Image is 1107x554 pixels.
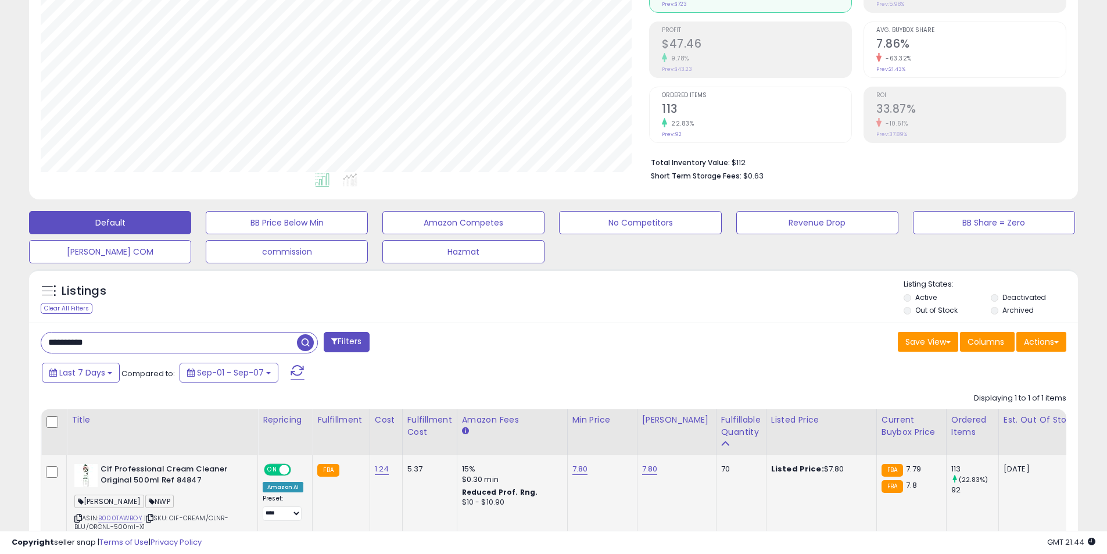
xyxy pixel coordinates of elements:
[662,1,687,8] small: Prev: $723
[98,513,142,523] a: B000TAWBOY
[29,240,191,263] button: [PERSON_NAME] COM
[29,211,191,234] button: Default
[667,54,689,63] small: 9.78%
[951,485,998,495] div: 92
[462,487,538,497] b: Reduced Prof. Rng.
[42,363,120,383] button: Last 7 Days
[876,131,907,138] small: Prev: 37.89%
[662,66,692,73] small: Prev: $43.23
[1002,292,1046,302] label: Deactivated
[876,102,1066,118] h2: 33.87%
[59,367,105,378] span: Last 7 Days
[375,463,389,475] a: 1.24
[572,463,588,475] a: 7.80
[662,131,682,138] small: Prev: 92
[12,537,54,548] strong: Copyright
[180,363,278,383] button: Sep-01 - Sep-07
[662,27,851,34] span: Profit
[876,66,905,73] small: Prev: 21.43%
[974,393,1066,404] div: Displaying 1 to 1 of 1 items
[145,495,174,508] span: NWP
[642,414,711,426] div: [PERSON_NAME]
[572,414,632,426] div: Min Price
[265,465,280,475] span: ON
[99,537,149,548] a: Terms of Use
[882,480,903,493] small: FBA
[915,292,937,302] label: Active
[1016,332,1066,352] button: Actions
[41,303,92,314] div: Clear All Filters
[771,414,872,426] div: Listed Price
[462,464,558,474] div: 15%
[662,92,851,99] span: Ordered Items
[771,464,868,474] div: $7.80
[382,240,544,263] button: Hazmat
[462,426,469,437] small: Amazon Fees.
[74,513,229,531] span: | SKU: CIF-CREAM/CLNR-BLU/ORGNL-500ml-X1
[960,332,1015,352] button: Columns
[771,463,824,474] b: Listed Price:
[317,414,364,426] div: Fulfillment
[743,170,764,181] span: $0.63
[559,211,721,234] button: No Competitors
[206,240,368,263] button: commission
[263,495,303,521] div: Preset:
[882,119,908,128] small: -10.61%
[263,482,303,492] div: Amazon AI
[1002,305,1034,315] label: Archived
[462,474,558,485] div: $0.30 min
[12,537,202,548] div: seller snap | |
[263,414,307,426] div: Repricing
[651,158,730,167] b: Total Inventory Value:
[375,414,397,426] div: Cost
[74,464,98,487] img: 41bJAGj0z0L._SL40_.jpg
[913,211,1075,234] button: BB Share = Zero
[62,283,106,299] h5: Listings
[915,305,958,315] label: Out of Stock
[1047,537,1095,548] span: 2025-09-15 21:44 GMT
[197,367,264,378] span: Sep-01 - Sep-07
[407,414,452,438] div: Fulfillment Cost
[101,464,242,488] b: Cif Professional Cream Cleaner Original 500ml Ref 84847
[651,155,1058,169] li: $112
[151,537,202,548] a: Privacy Policy
[721,414,761,438] div: Fulfillable Quantity
[651,171,741,181] b: Short Term Storage Fees:
[882,414,941,438] div: Current Buybox Price
[462,414,563,426] div: Amazon Fees
[667,119,694,128] small: 22.83%
[959,475,988,484] small: (22.83%)
[662,102,851,118] h2: 113
[662,37,851,53] h2: $47.46
[898,332,958,352] button: Save View
[951,464,998,474] div: 113
[876,27,1066,34] span: Avg. Buybox Share
[1004,464,1105,474] p: [DATE]
[736,211,898,234] button: Revenue Drop
[721,464,757,474] div: 70
[74,495,144,508] span: [PERSON_NAME]
[71,414,253,426] div: Title
[876,1,904,8] small: Prev: 5.98%
[876,37,1066,53] h2: 7.86%
[121,368,175,379] span: Compared to:
[382,211,544,234] button: Amazon Competes
[289,465,308,475] span: OFF
[906,480,916,491] span: 7.8
[904,279,1078,290] p: Listing States:
[882,464,903,477] small: FBA
[876,92,1066,99] span: ROI
[462,498,558,507] div: $10 - $10.90
[317,464,339,477] small: FBA
[968,336,1004,348] span: Columns
[407,464,448,474] div: 5.37
[642,463,658,475] a: 7.80
[206,211,368,234] button: BB Price Below Min
[324,332,369,352] button: Filters
[951,414,994,438] div: Ordered Items
[906,463,921,474] span: 7.79
[882,54,912,63] small: -63.32%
